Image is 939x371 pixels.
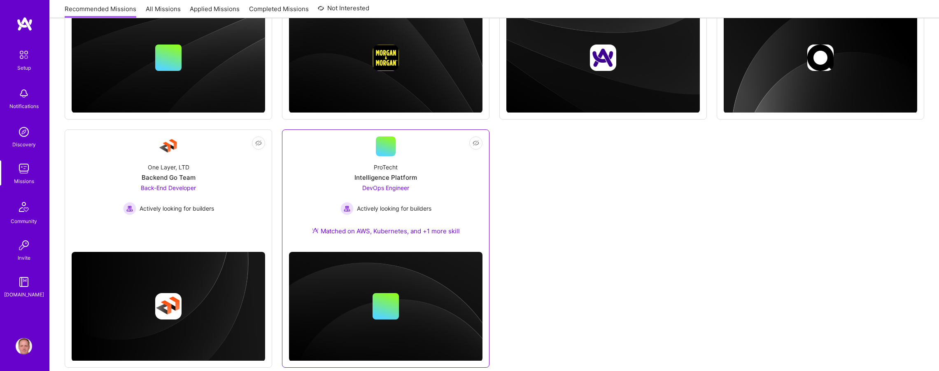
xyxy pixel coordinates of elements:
[16,85,32,102] img: bell
[14,197,34,217] img: Community
[158,136,178,156] img: Company Logo
[11,217,37,225] div: Community
[14,177,34,185] div: Missions
[289,252,482,362] img: cover
[141,184,196,191] span: Back-End Developer
[373,45,399,71] img: Company logo
[249,5,309,18] a: Completed Missions
[16,237,32,254] img: Invite
[4,290,44,299] div: [DOMAIN_NAME]
[17,63,31,72] div: Setup
[15,46,33,63] img: setup
[318,3,369,18] a: Not Interested
[12,140,36,149] div: Discovery
[16,16,33,31] img: logo
[340,202,354,215] img: Actively looking for builders
[16,160,32,177] img: teamwork
[362,184,409,191] span: DevOps Engineer
[312,227,460,235] div: Matched on AWS, Kubernetes, and +1 more skill
[14,338,34,355] a: User Avatar
[65,5,136,18] a: Recommended Missions
[140,204,214,213] span: Actively looking for builders
[72,252,265,362] img: cover
[807,45,834,71] img: Company logo
[146,5,181,18] a: All Missions
[123,202,136,215] img: Actively looking for builders
[16,338,32,355] img: User Avatar
[142,173,196,182] div: Backend Go Team
[473,140,479,146] i: icon EyeClosed
[374,163,398,171] div: ProTecht
[155,293,182,319] img: Company logo
[357,204,431,213] span: Actively looking for builders
[72,136,265,245] a: Company LogoOne Layer, LTDBackend Go TeamBack-End Developer Actively looking for buildersActively...
[590,45,616,71] img: Company logo
[289,136,482,245] a: ProTechtIntelligence PlatformDevOps Engineer Actively looking for buildersActively looking for bu...
[148,163,189,171] div: One Layer, LTD
[312,227,319,234] img: Ateam Purple Icon
[18,254,30,262] div: Invite
[190,5,240,18] a: Applied Missions
[255,140,262,146] i: icon EyeClosed
[16,274,32,290] img: guide book
[16,124,32,140] img: discovery
[9,102,39,110] div: Notifications
[354,173,417,182] div: Intelligence Platform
